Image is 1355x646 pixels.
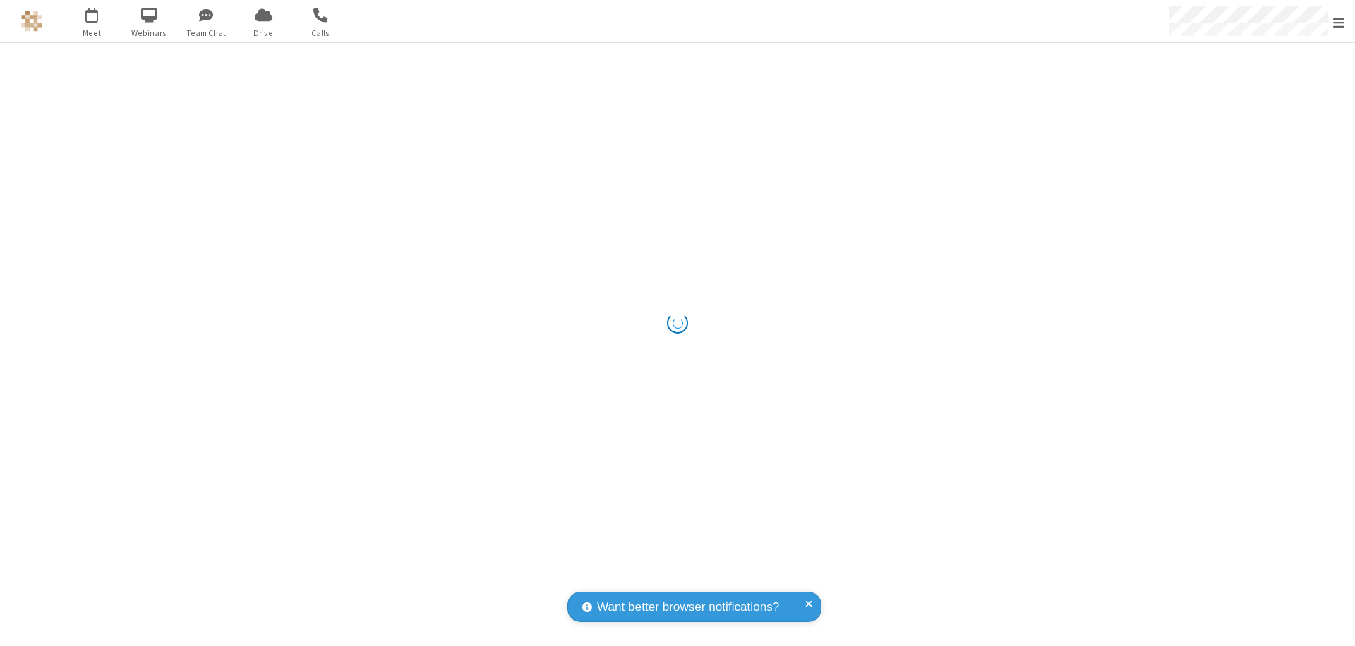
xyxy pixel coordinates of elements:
[123,27,176,39] span: Webinars
[294,27,347,39] span: Calls
[66,27,119,39] span: Meet
[21,11,42,32] img: QA Selenium DO NOT DELETE OR CHANGE
[237,27,290,39] span: Drive
[597,598,779,616] span: Want better browser notifications?
[180,27,233,39] span: Team Chat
